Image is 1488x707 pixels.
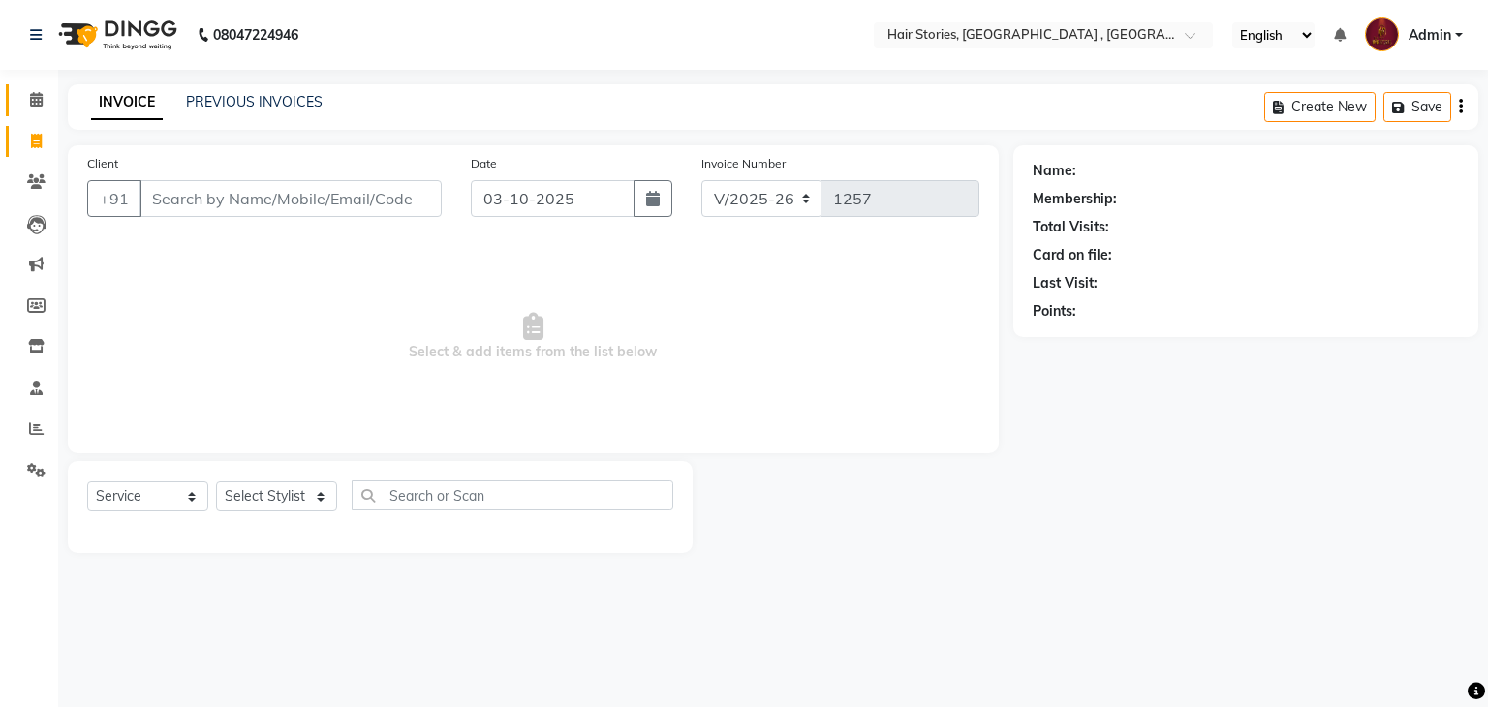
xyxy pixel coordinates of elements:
[1409,25,1451,46] span: Admin
[186,93,323,110] a: PREVIOUS INVOICES
[1033,161,1076,181] div: Name:
[139,180,442,217] input: Search by Name/Mobile/Email/Code
[49,8,182,62] img: logo
[213,8,298,62] b: 08047224946
[1033,273,1098,293] div: Last Visit:
[87,180,141,217] button: +91
[1365,17,1399,51] img: Admin
[91,85,163,120] a: INVOICE
[87,155,118,172] label: Client
[701,155,786,172] label: Invoice Number
[87,240,979,434] span: Select & add items from the list below
[1264,92,1376,122] button: Create New
[471,155,497,172] label: Date
[1033,217,1109,237] div: Total Visits:
[1033,301,1076,322] div: Points:
[1033,245,1112,265] div: Card on file:
[352,480,673,510] input: Search or Scan
[1033,189,1117,209] div: Membership:
[1383,92,1451,122] button: Save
